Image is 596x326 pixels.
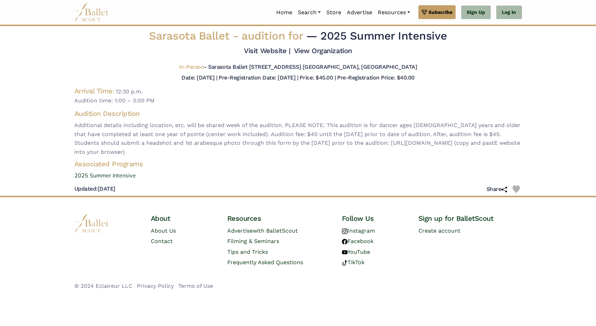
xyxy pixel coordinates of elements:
a: 2025 Summer Intensive [69,171,528,180]
img: facebook logo [342,239,348,244]
h5: Pre-Registration Date: [DATE] | [219,74,298,81]
span: — 2025 Summer Intensive [306,29,447,42]
img: gem.svg [422,8,427,16]
span: with BalletScout [253,227,298,234]
h5: Price: $45.00 | [300,74,336,81]
h4: Resources [227,214,331,223]
a: Advertise [344,5,375,20]
a: Tips and Tricks [227,249,268,255]
img: instagram logo [342,228,348,234]
a: Facebook [342,238,374,244]
h4: Audition Description [74,109,522,118]
img: youtube logo [342,250,348,255]
a: Contact [151,238,173,244]
h5: Pre-Registration Price: $40.00 [337,74,415,81]
h5: Date: [DATE] | [181,74,217,81]
a: Log In [496,6,522,19]
span: audition for [242,29,303,42]
h4: Follow Us [342,214,407,223]
h4: Associated Programs [69,159,528,168]
span: Additional details including location, etc. will be shared week of the audition. PLEASE NOTE: Thi... [74,121,522,156]
h5: [DATE] [74,185,115,193]
span: Audition time: 1:00 – 3:00 PM [74,96,522,105]
a: Frequently Asked Questions [227,259,303,266]
a: Create account [418,227,460,234]
a: Terms of Use [178,283,213,289]
h5: Share [487,186,507,193]
h4: Sign up for BalletScout [418,214,522,223]
span: In-Person [179,64,204,70]
a: Home [273,5,295,20]
a: Instagram [342,227,375,234]
a: Resources [375,5,413,20]
a: TikTok [342,259,365,266]
img: logo [74,214,109,233]
span: Subscribe [428,8,452,16]
a: Sign Up [461,6,491,19]
a: YouTube [342,249,370,255]
a: Subscribe [418,5,456,19]
a: Search [295,5,324,20]
a: Store [324,5,344,20]
a: Visit Website | [244,47,290,55]
h4: Arrival Time: [74,87,115,95]
a: About Us [151,227,176,234]
span: 12:30 p.m. [116,88,142,95]
span: Sarasota Ballet - [149,29,306,42]
a: View Organization [294,47,352,55]
h5: - Sarasota Ballet [STREET_ADDRESS] [GEOGRAPHIC_DATA], [GEOGRAPHIC_DATA] [179,64,417,71]
span: Updated: [74,185,98,192]
img: tiktok logo [342,260,348,266]
a: Privacy Policy [137,283,174,289]
li: © 2024 Eclaireur LLC [74,282,132,291]
a: Advertisewith BalletScout [227,227,298,234]
h4: About [151,214,216,223]
a: Filming & Seminars [227,238,279,244]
